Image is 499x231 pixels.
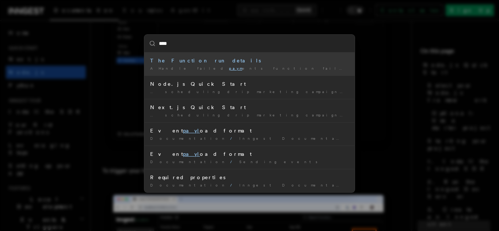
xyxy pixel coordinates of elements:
[150,159,227,164] span: Documentation
[150,183,227,187] span: Documentation
[150,127,349,134] div: Event oad format
[230,136,236,140] span: /
[150,80,349,88] div: Node.js Quick Start
[150,150,349,158] div: Event oad format
[150,57,349,64] div: The Function run details
[239,159,322,164] span: Sending events
[239,183,359,187] span: Inngest Documentation
[150,104,349,111] div: Next.js Quick Start
[239,136,359,140] span: Inngest Documentation
[230,183,236,187] span: /
[150,66,349,71] div: A Handle failed ents function failed after retrying 5 times …
[150,136,227,140] span: Documentation
[150,174,349,181] div: Required properties
[150,112,349,118] div: … scheduling drip marketing campaigns, building ent flows, or chaining LLM …
[183,151,200,157] mark: payl
[150,89,349,95] div: … scheduling drip marketing campaigns, building ent flows, or chaining LLM …
[229,66,242,70] mark: paym
[183,128,200,134] mark: payl
[230,159,236,164] span: /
